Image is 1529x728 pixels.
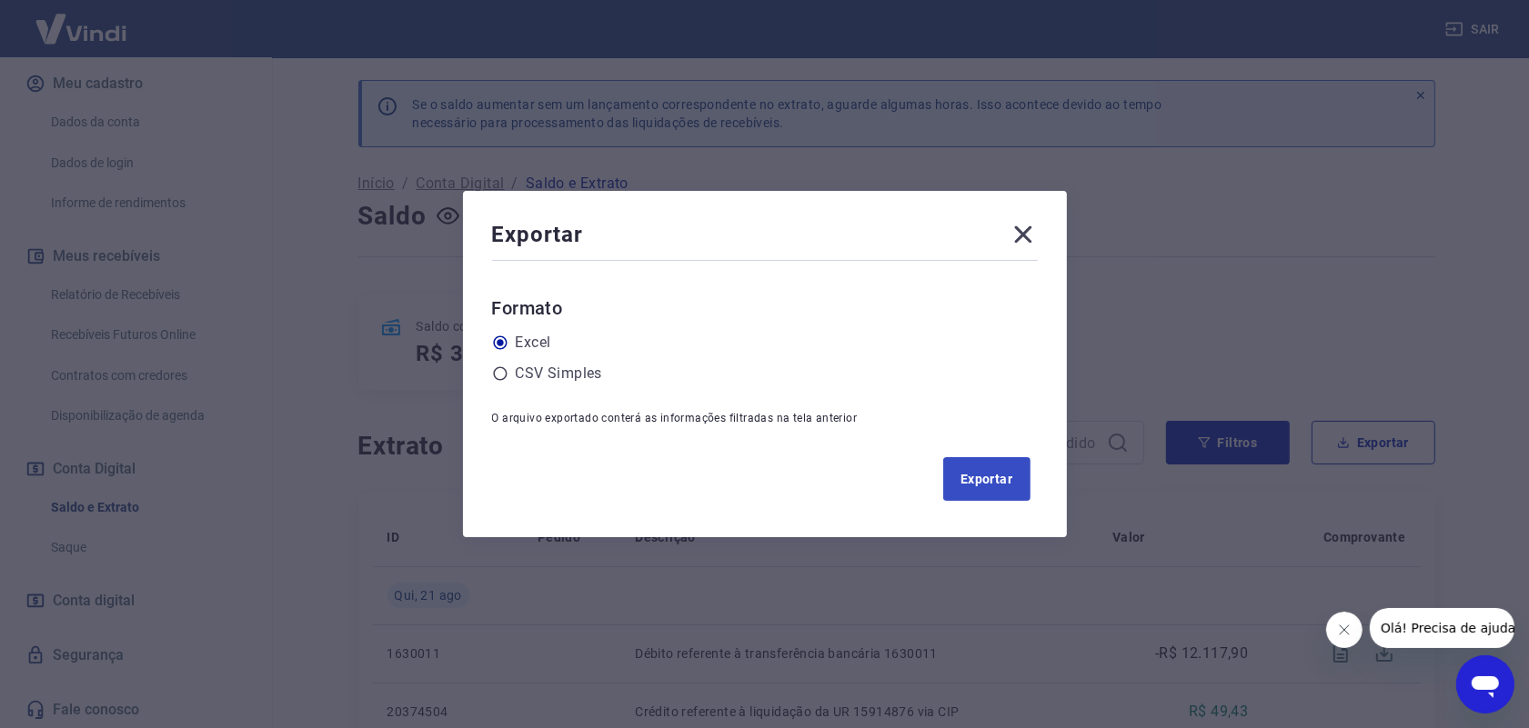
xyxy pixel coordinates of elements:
div: Exportar [492,220,1038,256]
iframe: Botão para abrir a janela de mensagens [1456,655,1514,713]
span: O arquivo exportado conterá as informações filtradas na tela anterior [492,412,858,424]
button: Exportar [943,457,1031,501]
label: Excel [516,332,551,354]
iframe: Mensagem da empresa [1370,608,1514,648]
h6: Formato [492,294,1038,323]
label: CSV Simples [516,363,602,384]
iframe: Fechar mensagem [1326,612,1363,648]
span: Olá! Precisa de ajuda? [11,13,153,27]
